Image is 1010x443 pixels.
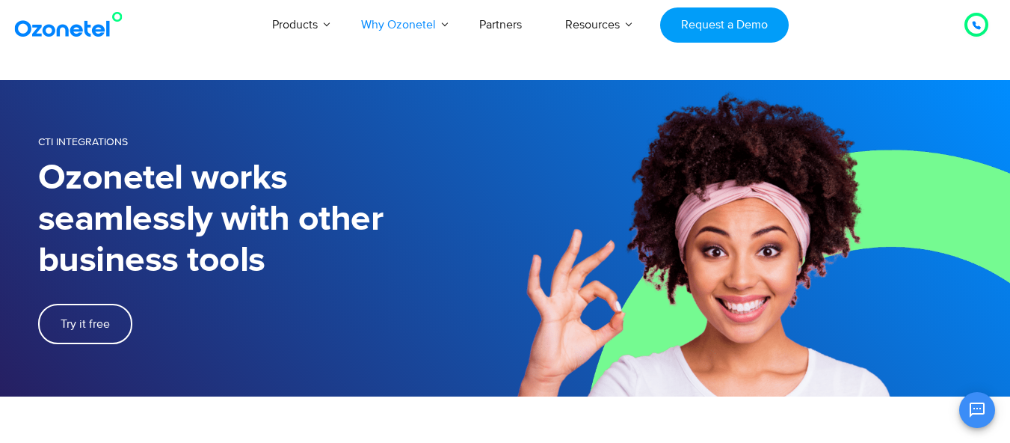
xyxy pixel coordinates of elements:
span: Try it free [61,318,110,330]
h1: Ozonetel works seamlessly with other business tools [38,158,505,281]
a: Request a Demo [660,7,788,43]
button: Open chat [959,392,995,428]
span: CTI Integrations [38,135,128,148]
a: Try it free [38,304,132,344]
